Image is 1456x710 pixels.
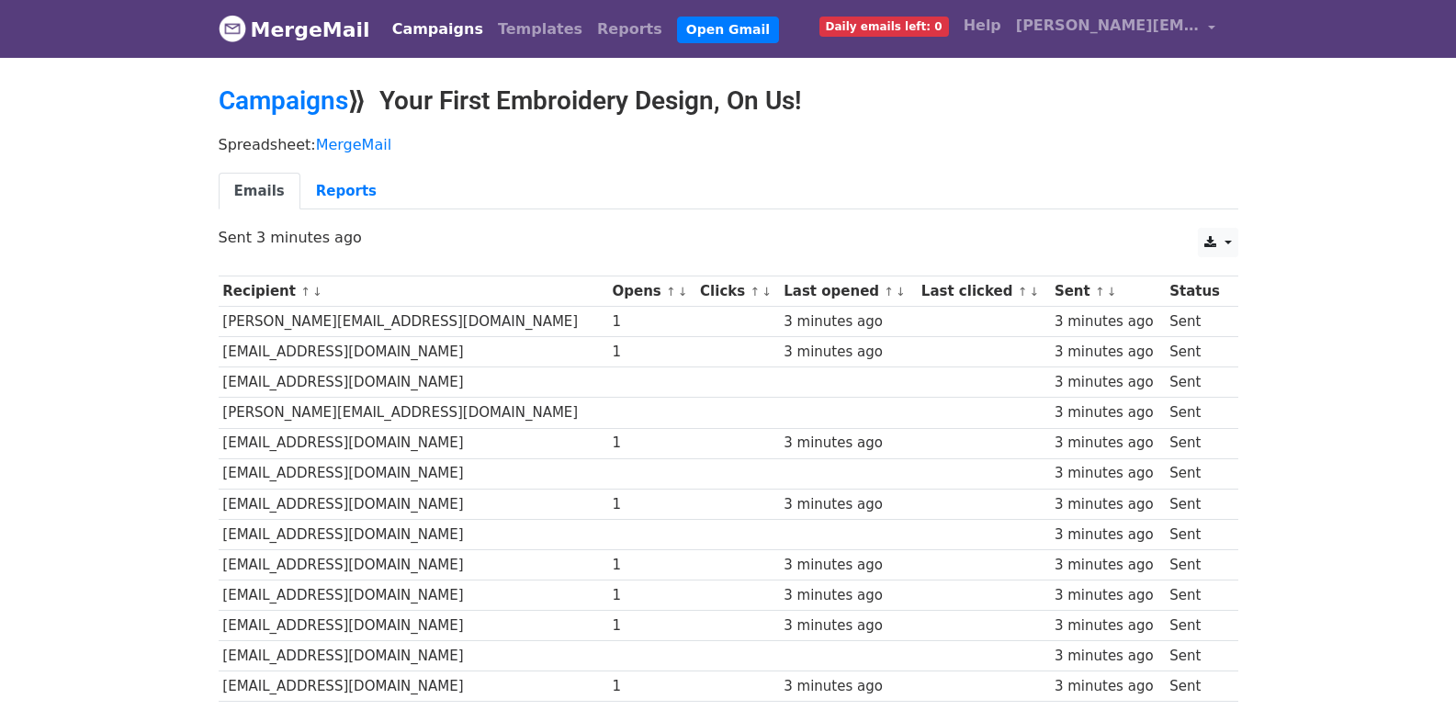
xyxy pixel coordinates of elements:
[491,11,590,48] a: Templates
[1055,524,1161,546] div: 3 minutes ago
[1055,646,1161,667] div: 3 minutes ago
[1165,337,1228,367] td: Sent
[1055,555,1161,576] div: 3 minutes ago
[784,615,912,637] div: 3 minutes ago
[1055,463,1161,484] div: 3 minutes ago
[219,671,608,702] td: [EMAIL_ADDRESS][DOMAIN_NAME]
[1165,307,1228,337] td: Sent
[784,676,912,697] div: 3 minutes ago
[219,85,1238,117] h2: ⟫ Your First Embroidery Design, On Us!
[219,276,608,307] th: Recipient
[1165,580,1228,611] td: Sent
[219,337,608,367] td: [EMAIL_ADDRESS][DOMAIN_NAME]
[312,285,322,299] a: ↓
[219,580,608,611] td: [EMAIL_ADDRESS][DOMAIN_NAME]
[917,276,1050,307] th: Last clicked
[784,585,912,606] div: 3 minutes ago
[1095,285,1105,299] a: ↑
[1055,311,1161,332] div: 3 minutes ago
[300,285,310,299] a: ↑
[612,585,691,606] div: 1
[219,611,608,641] td: [EMAIL_ADDRESS][DOMAIN_NAME]
[219,458,608,489] td: [EMAIL_ADDRESS][DOMAIN_NAME]
[1165,519,1228,549] td: Sent
[612,433,691,454] div: 1
[385,11,491,48] a: Campaigns
[678,285,688,299] a: ↓
[612,494,691,515] div: 1
[784,494,912,515] div: 3 minutes ago
[1055,494,1161,515] div: 3 minutes ago
[219,10,370,49] a: MergeMail
[1055,615,1161,637] div: 3 minutes ago
[1165,428,1228,458] td: Sent
[784,342,912,363] div: 3 minutes ago
[666,285,676,299] a: ↑
[1107,285,1117,299] a: ↓
[1009,7,1224,51] a: [PERSON_NAME][EMAIL_ADDRESS][DOMAIN_NAME]
[612,676,691,697] div: 1
[1165,641,1228,671] td: Sent
[1029,285,1039,299] a: ↓
[300,173,392,210] a: Reports
[1165,367,1228,398] td: Sent
[612,311,691,332] div: 1
[219,367,608,398] td: [EMAIL_ADDRESS][DOMAIN_NAME]
[219,307,608,337] td: [PERSON_NAME][EMAIL_ADDRESS][DOMAIN_NAME]
[1055,342,1161,363] div: 3 minutes ago
[219,641,608,671] td: [EMAIL_ADDRESS][DOMAIN_NAME]
[1055,585,1161,606] div: 3 minutes ago
[219,85,348,116] a: Campaigns
[219,135,1238,154] p: Spreadsheet:
[784,555,912,576] div: 3 minutes ago
[1018,285,1028,299] a: ↑
[1016,15,1200,37] span: [PERSON_NAME][EMAIL_ADDRESS][DOMAIN_NAME]
[1055,372,1161,393] div: 3 minutes ago
[1165,458,1228,489] td: Sent
[1165,398,1228,428] td: Sent
[219,173,300,210] a: Emails
[956,7,1009,44] a: Help
[219,15,246,42] img: MergeMail logo
[1165,276,1228,307] th: Status
[219,428,608,458] td: [EMAIL_ADDRESS][DOMAIN_NAME]
[612,615,691,637] div: 1
[695,276,779,307] th: Clicks
[219,228,1238,247] p: Sent 3 minutes ago
[608,276,696,307] th: Opens
[1165,549,1228,580] td: Sent
[1165,671,1228,702] td: Sent
[1055,433,1161,454] div: 3 minutes ago
[219,519,608,549] td: [EMAIL_ADDRESS][DOMAIN_NAME]
[812,7,956,44] a: Daily emails left: 0
[219,398,608,428] td: [PERSON_NAME][EMAIL_ADDRESS][DOMAIN_NAME]
[884,285,894,299] a: ↑
[612,555,691,576] div: 1
[612,342,691,363] div: 1
[784,311,912,332] div: 3 minutes ago
[779,276,917,307] th: Last opened
[219,489,608,519] td: [EMAIL_ADDRESS][DOMAIN_NAME]
[896,285,906,299] a: ↓
[677,17,779,43] a: Open Gmail
[750,285,760,299] a: ↑
[784,433,912,454] div: 3 minutes ago
[219,549,608,580] td: [EMAIL_ADDRESS][DOMAIN_NAME]
[1165,611,1228,641] td: Sent
[762,285,772,299] a: ↓
[590,11,670,48] a: Reports
[819,17,949,37] span: Daily emails left: 0
[316,136,391,153] a: MergeMail
[1050,276,1165,307] th: Sent
[1055,676,1161,697] div: 3 minutes ago
[1165,489,1228,519] td: Sent
[1055,402,1161,423] div: 3 minutes ago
